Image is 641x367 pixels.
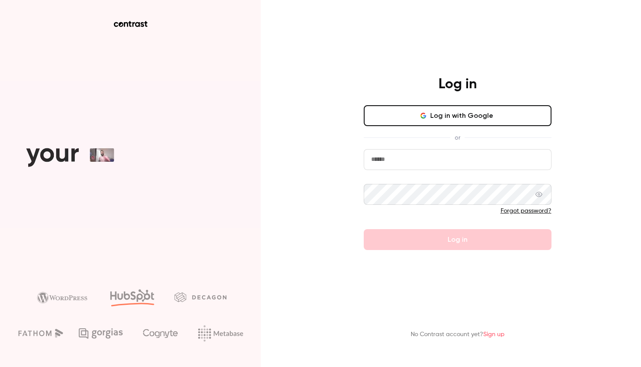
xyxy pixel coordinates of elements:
[450,133,465,142] span: or
[174,292,226,302] img: decagon
[501,208,551,214] a: Forgot password?
[438,76,477,93] h4: Log in
[483,331,505,337] a: Sign up
[364,105,551,126] button: Log in with Google
[411,330,505,339] p: No Contrast account yet?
